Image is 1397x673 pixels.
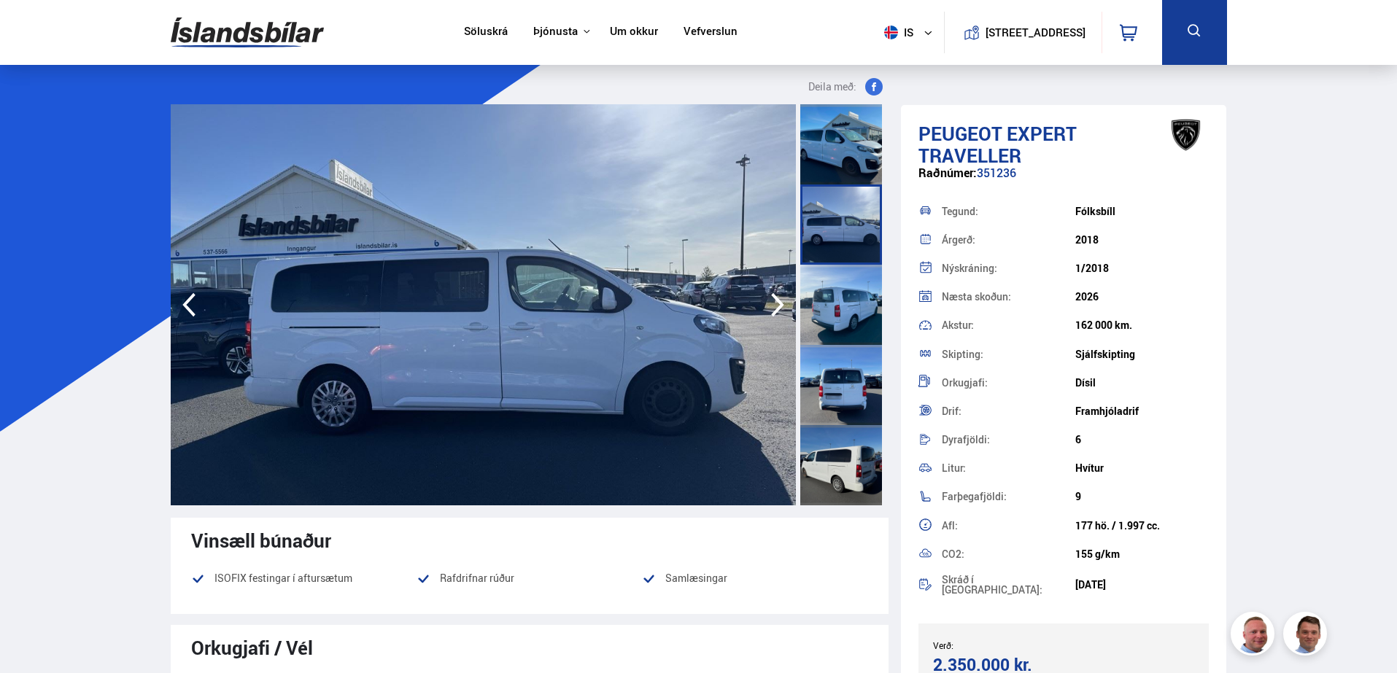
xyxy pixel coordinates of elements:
[952,12,1094,53] a: [STREET_ADDRESS]
[191,569,417,587] li: ISOFIX festingar í aftursætum
[878,11,944,54] button: is
[942,549,1075,559] div: CO2:
[918,165,977,181] span: Raðnúmer:
[808,78,856,96] span: Deila með:
[942,292,1075,302] div: Næsta skoðun:
[610,25,658,40] a: Um okkur
[918,166,1210,195] div: 351236
[1075,434,1209,446] div: 6
[1075,206,1209,217] div: Fólksbíll
[942,235,1075,245] div: Árgerð:
[991,26,1080,39] button: [STREET_ADDRESS]
[942,349,1075,359] div: Skipting:
[802,78,889,96] button: Deila með:
[942,320,1075,330] div: Akstur:
[1075,548,1209,560] div: 155 g/km
[464,25,508,40] a: Söluskrá
[878,26,915,39] span: is
[933,640,1064,650] div: Verð:
[1075,262,1209,274] div: 1/2018
[191,529,868,551] div: Vinsæll búnaður
[12,6,55,50] button: Opna LiveChat spjallviðmót
[942,463,1075,473] div: Litur:
[1075,349,1209,360] div: Sjálfskipting
[1157,112,1215,157] img: brand logo
[942,378,1075,388] div: Orkugjafi:
[1075,491,1209,502] div: 9
[642,569,867,596] li: Samlæsingar
[1075,520,1209,532] div: 177 hö. / 1.997 cc.
[1075,377,1209,389] div: Dísil
[1075,462,1209,474] div: Hvítur
[171,104,796,505] img: 3645436.jpeg
[942,263,1075,273] div: Nýskráning:
[942,491,1075,502] div: Farþegafjöldi:
[918,120,1077,168] span: Expert TRAVELLER
[1285,614,1329,658] img: FbJEzSuNWCJXmdc-.webp
[1075,405,1209,417] div: Framhjóladrif
[417,569,642,587] li: Rafdrifnar rúður
[1075,234,1209,246] div: 2018
[884,26,898,39] img: svg+xml;base64,PHN2ZyB4bWxucz0iaHR0cDovL3d3dy53My5vcmcvMjAwMC9zdmciIHdpZHRoPSI1MTIiIGhlaWdodD0iNT...
[533,25,578,39] button: Þjónusta
[1075,579,1209,591] div: [DATE]
[942,206,1075,217] div: Tegund:
[942,435,1075,445] div: Dyrafjöldi:
[171,9,324,56] img: G0Ugv5HjCgRt.svg
[1233,614,1277,658] img: siFngHWaQ9KaOqBr.png
[942,575,1075,595] div: Skráð í [GEOGRAPHIC_DATA]:
[1075,319,1209,331] div: 162 000 km.
[684,25,738,40] a: Vefverslun
[1075,291,1209,303] div: 2026
[918,120,1002,147] span: Peugeot
[191,637,868,658] div: Orkugjafi / Vél
[942,521,1075,531] div: Afl:
[942,406,1075,416] div: Drif:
